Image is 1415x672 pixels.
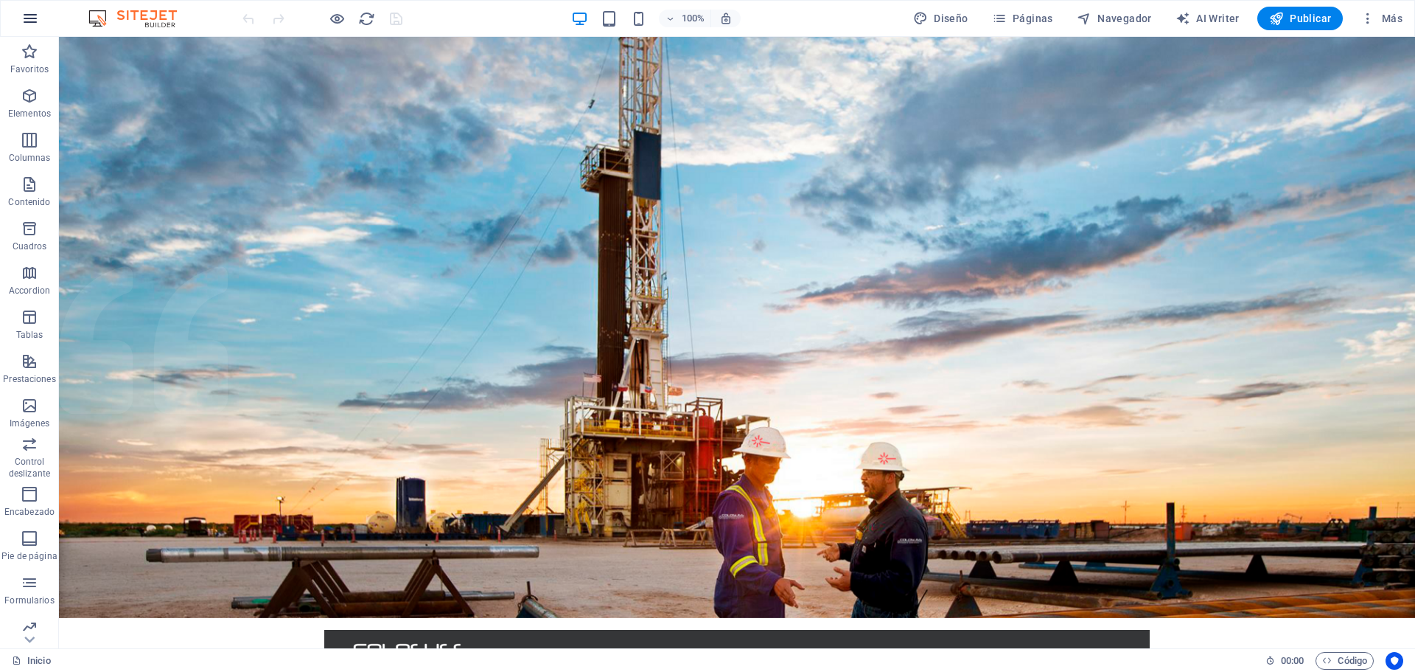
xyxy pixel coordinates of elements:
[913,11,968,26] span: Diseño
[9,152,51,164] p: Columnas
[10,418,49,429] p: Imágenes
[1281,652,1304,670] span: 00 00
[1322,652,1367,670] span: Código
[9,285,50,297] p: Accordion
[1071,7,1158,30] button: Navegador
[12,652,51,670] a: Haz clic para cancelar la selección y doble clic para abrir páginas
[8,196,50,208] p: Contenido
[907,7,974,30] div: Diseño (Ctrl+Alt+Y)
[992,11,1053,26] span: Páginas
[1170,7,1245,30] button: AI Writer
[1175,11,1240,26] span: AI Writer
[1355,7,1408,30] button: Más
[10,63,49,75] p: Favoritos
[719,12,733,25] i: Al redimensionar, ajustar el nivel de zoom automáticamente para ajustarse al dispositivo elegido.
[4,595,54,606] p: Formularios
[1265,652,1304,670] h6: Tiempo de la sesión
[4,506,55,518] p: Encabezado
[13,240,47,252] p: Cuadros
[1291,655,1293,666] span: :
[85,10,195,27] img: Editor Logo
[659,10,711,27] button: 100%
[16,329,43,341] p: Tablas
[1257,7,1344,30] button: Publicar
[357,10,375,27] button: reload
[986,7,1059,30] button: Páginas
[8,108,51,119] p: Elementos
[1316,652,1374,670] button: Código
[1,550,57,562] p: Pie de página
[1386,652,1403,670] button: Usercentrics
[1360,11,1402,26] span: Más
[1077,11,1152,26] span: Navegador
[907,7,974,30] button: Diseño
[681,10,705,27] h6: 100%
[1269,11,1332,26] span: Publicar
[3,373,55,385] p: Prestaciones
